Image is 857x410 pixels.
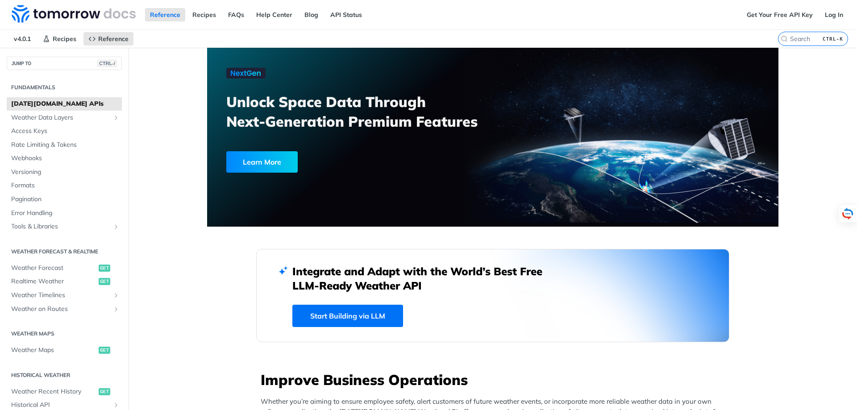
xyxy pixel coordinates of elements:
img: NextGen [226,68,266,79]
span: Versioning [11,168,120,177]
h2: Weather Forecast & realtime [7,248,122,256]
a: Get Your Free API Key [742,8,818,21]
span: [DATE][DOMAIN_NAME] APIs [11,99,120,108]
kbd: CTRL-K [820,34,845,43]
button: Show subpages for Weather Timelines [112,292,120,299]
button: Show subpages for Tools & Libraries [112,223,120,230]
a: Recipes [38,32,81,46]
a: Pagination [7,193,122,206]
span: Error Handling [11,209,120,218]
span: CTRL-/ [97,60,117,67]
a: Weather Forecastget [7,261,122,275]
a: API Status [325,8,367,21]
span: Weather Timelines [11,291,110,300]
span: v4.0.1 [9,32,36,46]
a: FAQs [223,8,249,21]
a: Weather Recent Historyget [7,385,122,398]
span: get [99,347,110,354]
span: Reference [98,35,129,43]
a: Recipes [187,8,221,21]
img: Tomorrow.io Weather API Docs [12,5,136,23]
a: Tools & LibrariesShow subpages for Tools & Libraries [7,220,122,233]
span: Pagination [11,195,120,204]
a: Rate Limiting & Tokens [7,138,122,152]
span: Weather Forecast [11,264,96,273]
h3: Unlock Space Data Through Next-Generation Premium Features [226,92,503,131]
button: Show subpages for Weather on Routes [112,306,120,313]
span: Historical API [11,401,110,410]
span: Rate Limiting & Tokens [11,141,120,149]
a: Access Keys [7,124,122,138]
h3: Improve Business Operations [261,370,729,389]
a: Webhooks [7,152,122,165]
h2: Fundamentals [7,83,122,91]
h2: Historical Weather [7,371,122,379]
a: Start Building via LLM [292,305,403,327]
span: Weather Recent History [11,387,96,396]
h2: Integrate and Adapt with the World’s Best Free LLM-Ready Weather API [292,264,556,293]
a: Weather TimelinesShow subpages for Weather Timelines [7,289,122,302]
span: get [99,388,110,395]
span: Webhooks [11,154,120,163]
a: Weather Data LayersShow subpages for Weather Data Layers [7,111,122,124]
button: JUMP TOCTRL-/ [7,57,122,70]
a: Blog [300,8,323,21]
a: Learn More [226,151,447,173]
a: Reference [145,8,185,21]
button: Show subpages for Historical API [112,402,120,409]
a: Formats [7,179,122,192]
a: Weather Mapsget [7,344,122,357]
span: Weather on Routes [11,305,110,314]
a: Realtime Weatherget [7,275,122,288]
span: Tools & Libraries [11,222,110,231]
a: Weather on RoutesShow subpages for Weather on Routes [7,302,122,316]
span: Weather Data Layers [11,113,110,122]
span: get [99,265,110,272]
span: Realtime Weather [11,277,96,286]
span: get [99,278,110,285]
span: Access Keys [11,127,120,136]
button: Show subpages for Weather Data Layers [112,114,120,121]
h2: Weather Maps [7,330,122,338]
span: Recipes [53,35,76,43]
a: [DATE][DOMAIN_NAME] APIs [7,97,122,111]
a: Error Handling [7,207,122,220]
a: Versioning [7,166,122,179]
a: Reference [83,32,133,46]
a: Log In [820,8,848,21]
svg: Search [781,35,788,42]
div: Learn More [226,151,298,173]
a: Help Center [251,8,297,21]
span: Formats [11,181,120,190]
span: Weather Maps [11,346,96,355]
